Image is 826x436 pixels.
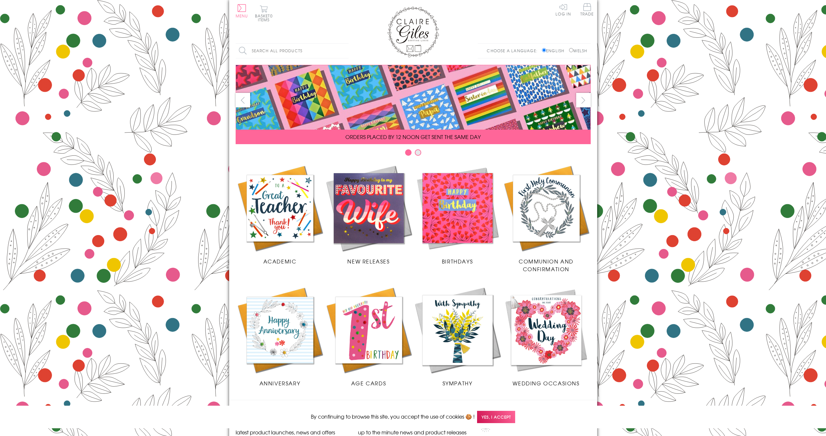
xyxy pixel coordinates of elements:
span: Birthdays [442,257,473,265]
span: Trade [580,3,594,16]
button: Basket0 items [255,5,273,22]
p: Choose a language: [487,48,541,54]
span: ORDERS PLACED BY 12 NOON GET SENT THE SAME DAY [345,133,481,141]
a: Birthdays [413,164,502,265]
a: Academic [236,164,324,265]
input: Welsh [569,48,573,52]
span: Academic [263,257,297,265]
span: 0 items [258,13,273,23]
button: Menu [236,4,248,18]
a: Trade [580,3,594,17]
a: Sympathy [413,286,502,387]
button: Carousel Page 2 [415,149,421,156]
span: Yes, I accept [477,411,515,423]
a: Log In [556,3,571,16]
span: New Releases [347,257,390,265]
button: prev [236,93,250,107]
span: Anniversary [260,379,301,387]
button: next [576,93,591,107]
span: Menu [236,13,248,19]
span: Sympathy [443,379,473,387]
button: Carousel Page 1 (Current Slide) [405,149,412,156]
label: English [542,48,567,54]
input: Search [342,44,349,58]
span: Wedding Occasions [513,379,579,387]
a: Accessibility Statement [494,422,574,431]
a: Wedding Occasions [502,286,591,387]
a: New Releases [324,164,413,265]
label: Welsh [569,48,587,54]
a: Anniversary [236,286,324,387]
a: Communion and Confirmation [502,164,591,273]
input: Search all products [236,44,349,58]
input: English [542,48,546,52]
span: Communion and Confirmation [519,257,574,273]
a: Age Cards [324,286,413,387]
img: Claire Giles Greetings Cards [387,6,439,57]
div: Carousel Pagination [236,149,591,159]
span: Age Cards [351,379,386,387]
